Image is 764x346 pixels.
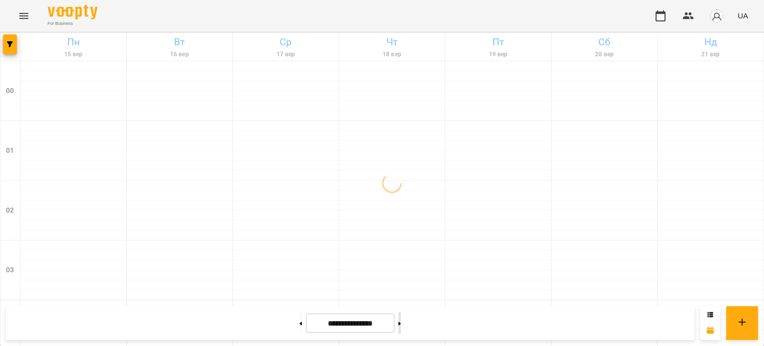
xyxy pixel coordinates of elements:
[6,205,14,216] h6: 02
[447,50,550,59] h6: 19 вер
[738,10,748,21] span: UA
[22,34,125,50] h6: Пн
[553,50,656,59] h6: 20 вер
[553,34,656,50] h6: Сб
[659,34,762,50] h6: Нд
[341,34,444,50] h6: Чт
[659,50,762,59] h6: 21 вер
[6,145,14,156] h6: 01
[234,34,337,50] h6: Ср
[447,34,550,50] h6: Пт
[22,50,125,59] h6: 15 вер
[6,86,14,97] h6: 00
[48,20,97,27] span: For Business
[234,50,337,59] h6: 17 вер
[710,9,724,23] img: avatar_s.png
[128,34,231,50] h6: Вт
[128,50,231,59] h6: 16 вер
[734,6,752,25] button: UA
[12,4,36,28] button: Menu
[48,5,97,19] img: Voopty Logo
[341,50,444,59] h6: 18 вер
[6,265,14,276] h6: 03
